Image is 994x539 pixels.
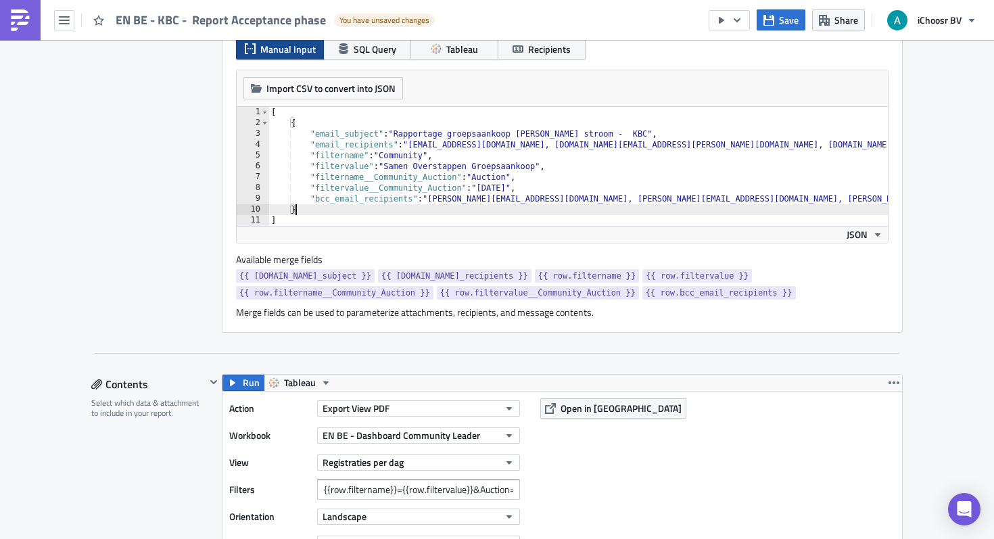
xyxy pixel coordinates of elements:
[243,375,260,391] span: Run
[260,42,316,56] span: Manual Input
[779,13,799,27] span: Save
[229,452,310,473] label: View
[237,172,269,183] div: 7
[528,42,571,56] span: Recipients
[236,269,375,283] a: {{ [DOMAIN_NAME]_subject }}
[236,306,889,319] div: Merge fields can be used to parameterize attachments, recipients, and message contents.
[237,193,269,204] div: 9
[91,398,206,419] div: Select which data & attachment to include in your report.
[354,42,396,56] span: SQL Query
[323,401,389,415] span: Export View PDF
[5,81,646,92] div: Groeten
[842,227,888,243] button: JSON
[323,455,404,469] span: Registraties per dag
[264,375,336,391] button: Tableau
[239,286,430,300] span: {{ row.filtername__Community_Auction }}
[5,5,646,164] body: Rich Text Area. Press ALT-0 for help.
[236,39,324,60] button: Manual Input
[446,42,478,56] span: Tableau
[91,374,206,394] div: Contents
[757,9,805,30] button: Save
[5,16,646,60] div: In bijlage [PERSON_NAME] een overzicht met de actuele status van de groepsaankoop energie.
[237,161,269,172] div: 6
[229,479,310,500] label: Filters
[237,215,269,226] div: 11
[440,286,636,300] span: {{ row.filtervalue__Community_Auction }}
[284,375,316,391] span: Tableau
[323,39,411,60] button: SQL Query
[229,507,310,527] label: Orientation
[236,286,433,300] a: {{ row.filtername__Community_Auction }}
[886,9,909,32] img: Avatar
[642,269,752,283] a: {{ row.filtervalue }}
[812,9,865,30] button: Share
[317,479,520,500] input: Filter1=Value1&...
[237,107,269,118] div: 1
[437,286,639,300] a: {{ row.filtervalue__Community_Auction }}
[339,15,429,26] span: You have unsaved changes
[561,401,682,415] span: Open in [GEOGRAPHIC_DATA]
[535,269,640,283] a: {{ row.filtername }}
[237,139,269,150] div: 4
[243,77,403,99] button: Import CSV to convert into JSON
[5,123,76,143] img: Brand logo
[498,39,586,60] button: Recipients
[237,118,269,128] div: 2
[381,269,528,283] span: {{ [DOMAIN_NAME]_recipients }}
[540,398,686,419] button: Open in [GEOGRAPHIC_DATA]
[222,375,264,391] button: Run
[236,254,337,266] label: Available merge fields
[237,183,269,193] div: 8
[847,227,868,241] span: JSON
[266,81,396,95] span: Import CSV to convert into JSON
[317,400,520,417] button: Export View PDF
[229,398,310,419] label: Action
[834,13,858,27] span: Share
[239,269,371,283] span: {{ [DOMAIN_NAME]_subject }}
[317,454,520,471] button: Registraties per dag
[646,269,749,283] span: {{ row.filtervalue }}
[879,5,984,35] button: iChoosr BV
[317,427,520,444] button: EN BE - Dashboard Community Leader
[317,509,520,525] button: Landscape
[237,150,269,161] div: 5
[5,5,646,16] div: Beste
[9,9,31,31] img: PushMetrics
[378,269,531,283] a: {{ [DOMAIN_NAME]_recipients }}
[646,286,792,300] span: {{ row.bcc_email_recipients }}
[237,128,269,139] div: 3
[237,204,269,215] div: 10
[323,428,480,442] span: EN BE - Dashboard Community Leader
[538,269,636,283] span: {{ row.filtername }}
[410,39,498,60] button: Tableau
[116,11,327,29] span: EN BE - KBC - Report Acceptance phase
[206,374,222,390] button: Hide content
[642,286,796,300] a: {{ row.bcc_email_recipients }}
[229,425,310,446] label: Workbook
[323,509,366,523] span: Landscape
[918,13,962,27] span: iChoosr BV
[948,493,980,525] div: Open Intercom Messenger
